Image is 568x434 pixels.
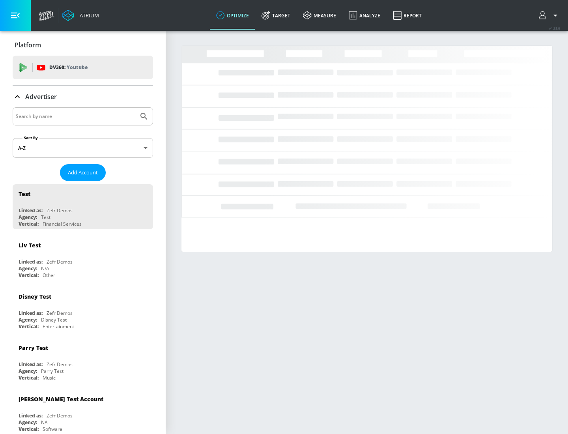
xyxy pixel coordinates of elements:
[19,426,39,432] div: Vertical:
[19,258,43,265] div: Linked as:
[549,26,560,30] span: v 4.28.0
[77,12,99,19] div: Atrium
[19,323,39,330] div: Vertical:
[47,258,73,265] div: Zefr Demos
[13,184,153,229] div: TestLinked as:Zefr DemosAgency:TestVertical:Financial Services
[47,310,73,316] div: Zefr Demos
[41,419,48,426] div: NA
[19,190,30,198] div: Test
[67,63,88,71] p: Youtube
[19,316,37,323] div: Agency:
[13,56,153,79] div: DV360: Youtube
[13,338,153,383] div: Parry TestLinked as:Zefr DemosAgency:Parry TestVertical:Music
[19,412,43,419] div: Linked as:
[62,9,99,21] a: Atrium
[68,168,98,177] span: Add Account
[25,92,57,101] p: Advertiser
[19,368,37,374] div: Agency:
[19,207,43,214] div: Linked as:
[210,1,255,30] a: optimize
[19,344,48,352] div: Parry Test
[43,426,62,432] div: Software
[13,287,153,332] div: Disney TestLinked as:Zefr DemosAgency:Disney TestVertical:Entertainment
[22,135,39,140] label: Sort By
[19,395,103,403] div: [PERSON_NAME] Test Account
[19,272,39,279] div: Vertical:
[19,310,43,316] div: Linked as:
[13,138,153,158] div: A-Z
[19,221,39,227] div: Vertical:
[19,265,37,272] div: Agency:
[43,374,56,381] div: Music
[19,419,37,426] div: Agency:
[342,1,387,30] a: Analyze
[19,241,41,249] div: Liv Test
[13,86,153,108] div: Advertiser
[15,41,41,49] p: Platform
[41,316,67,323] div: Disney Test
[47,361,73,368] div: Zefr Demos
[19,214,37,221] div: Agency:
[387,1,428,30] a: Report
[41,214,50,221] div: Test
[255,1,297,30] a: Target
[19,293,51,300] div: Disney Test
[19,374,39,381] div: Vertical:
[19,361,43,368] div: Linked as:
[47,207,73,214] div: Zefr Demos
[13,236,153,281] div: Liv TestLinked as:Zefr DemosAgency:N/AVertical:Other
[60,164,106,181] button: Add Account
[47,412,73,419] div: Zefr Demos
[13,34,153,56] div: Platform
[43,323,74,330] div: Entertainment
[43,221,82,227] div: Financial Services
[41,368,64,374] div: Parry Test
[43,272,55,279] div: Other
[297,1,342,30] a: measure
[41,265,49,272] div: N/A
[49,63,88,72] p: DV360:
[16,111,135,122] input: Search by name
